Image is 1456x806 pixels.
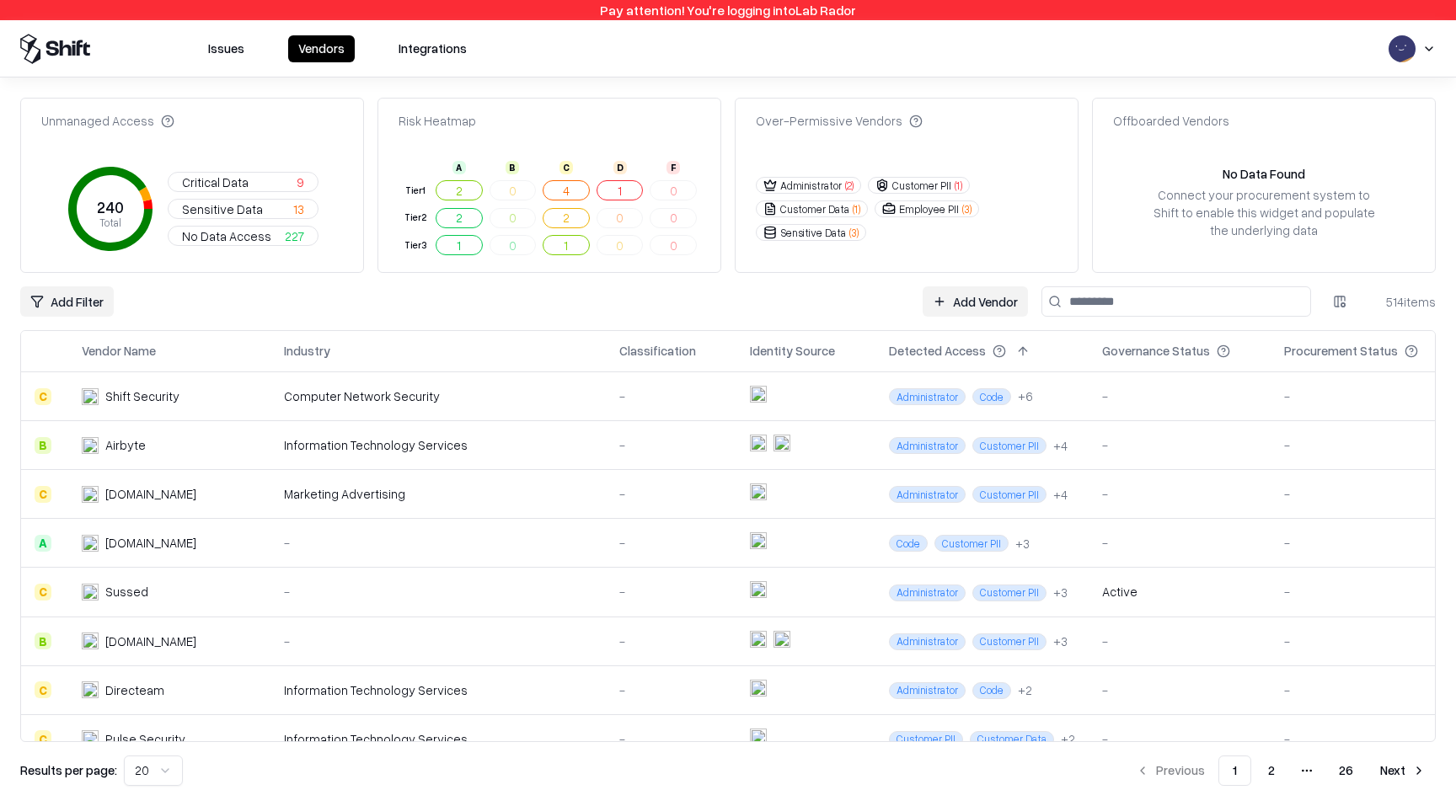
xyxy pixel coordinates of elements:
button: 1 [1218,755,1251,786]
div: [DOMAIN_NAME] [105,534,196,552]
img: entra.microsoft.com [750,435,767,451]
img: Pulse Security [82,730,99,747]
img: snowflake.com [773,435,790,451]
span: Administrator [889,584,966,601]
span: Administrator [889,437,966,454]
button: Sensitive Data(3) [756,224,866,241]
div: Information Technology Services [284,436,592,454]
div: - [619,681,723,699]
div: Tier 1 [402,184,429,198]
a: Add Vendor [923,286,1028,317]
div: B [506,161,519,174]
div: - [619,583,723,600]
div: Risk Heatmap [399,112,476,130]
div: - [1102,730,1257,748]
div: - [1102,534,1257,552]
nav: pagination [1126,755,1436,786]
img: Sussed [82,584,99,600]
button: +4 [1053,486,1068,504]
img: entra.microsoft.com [750,729,767,745]
button: Employee PII(3) [875,200,979,217]
span: 9 [297,173,304,191]
div: Detected Access [889,343,986,360]
span: Customer PII [972,633,1046,650]
div: Offboarded Vendors [1113,112,1229,130]
div: - [1284,633,1445,650]
button: +6 [1018,387,1033,405]
button: 1 [436,235,483,255]
div: Information Technology Services [284,681,592,699]
button: +2 [1018,681,1032,699]
button: +2 [1061,730,1075,748]
span: Customer PII [934,535,1009,552]
div: + 3 [1015,535,1030,552]
div: - [1102,633,1257,650]
button: Integrations [388,35,477,62]
button: +4 [1053,437,1068,455]
img: microsoft.com [82,633,99,649]
span: Customer PII [972,437,1046,454]
button: 2 [543,208,590,228]
span: Code [972,682,1011,699]
div: - [284,534,592,552]
span: 227 [285,227,304,245]
div: - [284,583,592,600]
button: Issues [198,35,254,62]
div: [DOMAIN_NAME] [105,485,196,503]
div: + 6 [1018,387,1033,405]
div: - [1284,387,1445,405]
img: entra.microsoft.com [750,483,767,500]
div: Governance Status [1102,343,1210,360]
span: Code [889,535,928,552]
div: - [1284,681,1445,699]
button: +3 [1053,633,1068,650]
span: ( 2 ) [845,179,854,193]
span: Administrator [889,388,966,405]
div: Tier 2 [402,211,429,225]
div: Over-Permissive Vendors [756,112,923,130]
span: ( 1 ) [955,179,962,193]
div: Pulse Security [105,730,185,748]
div: - [1284,534,1445,552]
div: Marketing Advertising [284,485,592,503]
button: Customer PII(1) [868,177,970,194]
div: - [1284,730,1445,748]
div: + 2 [1018,681,1032,699]
div: - [619,387,723,405]
span: No Data Access [182,227,271,245]
img: entra.microsoft.com [750,631,767,648]
button: Vendors [288,35,355,62]
div: Tier 3 [402,238,429,253]
div: Active [1102,583,1137,600]
div: - [619,633,723,650]
div: Industry [284,343,330,360]
div: - [1102,485,1257,503]
span: Administrator [889,682,966,699]
div: Information Technology Services [284,730,592,748]
button: 26 [1325,755,1367,786]
div: Directeam [105,681,164,699]
div: Unmanaged Access [41,112,174,130]
img: microsoft365.com [773,631,790,648]
span: Customer Data [970,731,1054,748]
div: B [35,437,51,454]
span: Sensitive Data [182,200,263,218]
div: A [452,161,466,174]
tspan: Total [99,216,121,229]
img: Shift Security [82,388,99,405]
button: 2 [436,208,483,228]
span: ( 3 ) [962,202,972,216]
button: +3 [1015,535,1030,552]
span: Customer PII [972,486,1046,503]
div: - [1284,436,1445,454]
button: 2 [1255,755,1288,786]
div: Sussed [105,583,148,600]
div: + 3 [1053,584,1068,601]
img: entra.microsoft.com [750,386,767,403]
div: Shift Security [105,387,179,405]
div: [DOMAIN_NAME] [105,633,196,650]
div: - [1284,485,1445,503]
div: 514 items [1368,293,1436,311]
div: C [35,486,51,503]
div: D [613,161,627,174]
